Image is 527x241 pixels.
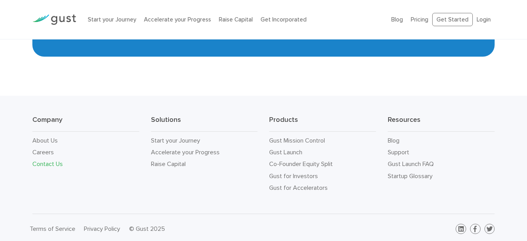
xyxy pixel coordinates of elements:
[269,160,333,168] a: Co-Founder Equity Split
[261,16,307,23] a: Get Incorporated
[32,148,54,156] a: Careers
[388,148,409,156] a: Support
[411,16,428,23] a: Pricing
[219,16,253,23] a: Raise Capital
[32,115,139,132] h3: Company
[84,225,120,232] a: Privacy Policy
[32,160,63,168] a: Contact Us
[30,225,75,232] a: Terms of Service
[432,13,473,27] a: Get Started
[388,172,433,180] a: Startup Glossary
[88,16,136,23] a: Start your Journey
[151,137,200,144] a: Start your Journey
[269,137,325,144] a: Gust Mission Control
[391,16,403,23] a: Blog
[388,160,434,168] a: Gust Launch FAQ
[269,148,302,156] a: Gust Launch
[477,16,491,23] a: Login
[269,172,318,180] a: Gust for Investors
[32,14,76,25] img: Gust Logo
[32,137,58,144] a: About Us
[151,148,220,156] a: Accelerate your Progress
[388,137,399,144] a: Blog
[151,160,186,168] a: Raise Capital
[129,223,258,234] div: © Gust 2025
[269,115,376,132] h3: Products
[151,115,258,132] h3: Solutions
[269,184,328,191] a: Gust for Accelerators
[388,115,495,132] h3: Resources
[144,16,211,23] a: Accelerate your Progress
